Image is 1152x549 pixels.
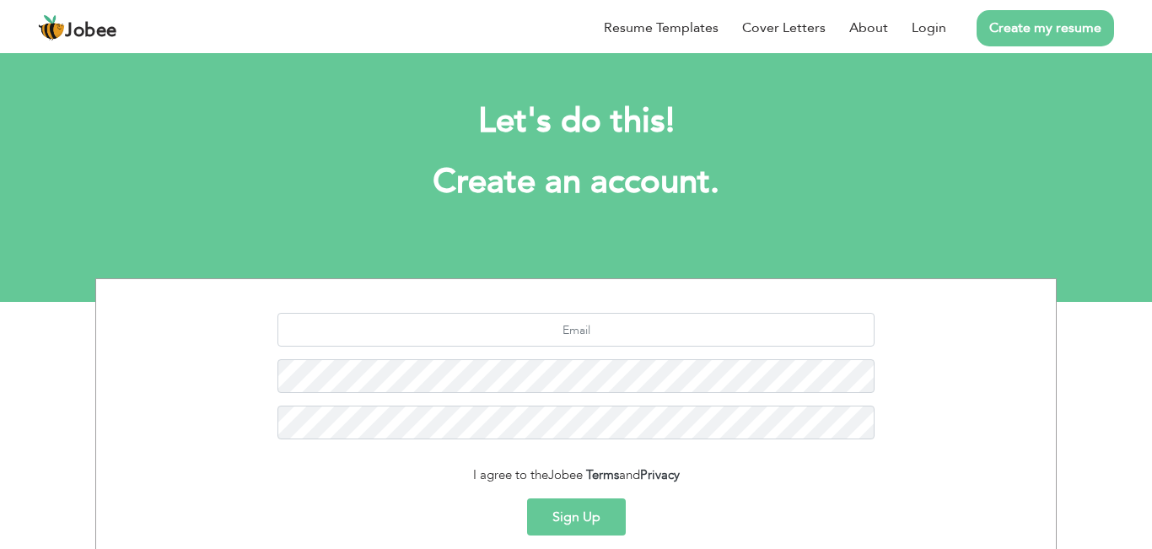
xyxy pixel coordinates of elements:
[849,18,888,38] a: About
[640,466,680,483] a: Privacy
[742,18,826,38] a: Cover Letters
[604,18,719,38] a: Resume Templates
[38,14,65,41] img: jobee.io
[277,313,875,347] input: Email
[65,22,117,40] span: Jobee
[121,160,1031,204] h1: Create an account.
[527,498,626,536] button: Sign Up
[109,466,1043,485] div: I agree to the and
[977,10,1114,46] a: Create my resume
[548,466,583,483] span: Jobee
[912,18,946,38] a: Login
[121,100,1031,143] h2: Let's do this!
[586,466,619,483] a: Terms
[38,14,117,41] a: Jobee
